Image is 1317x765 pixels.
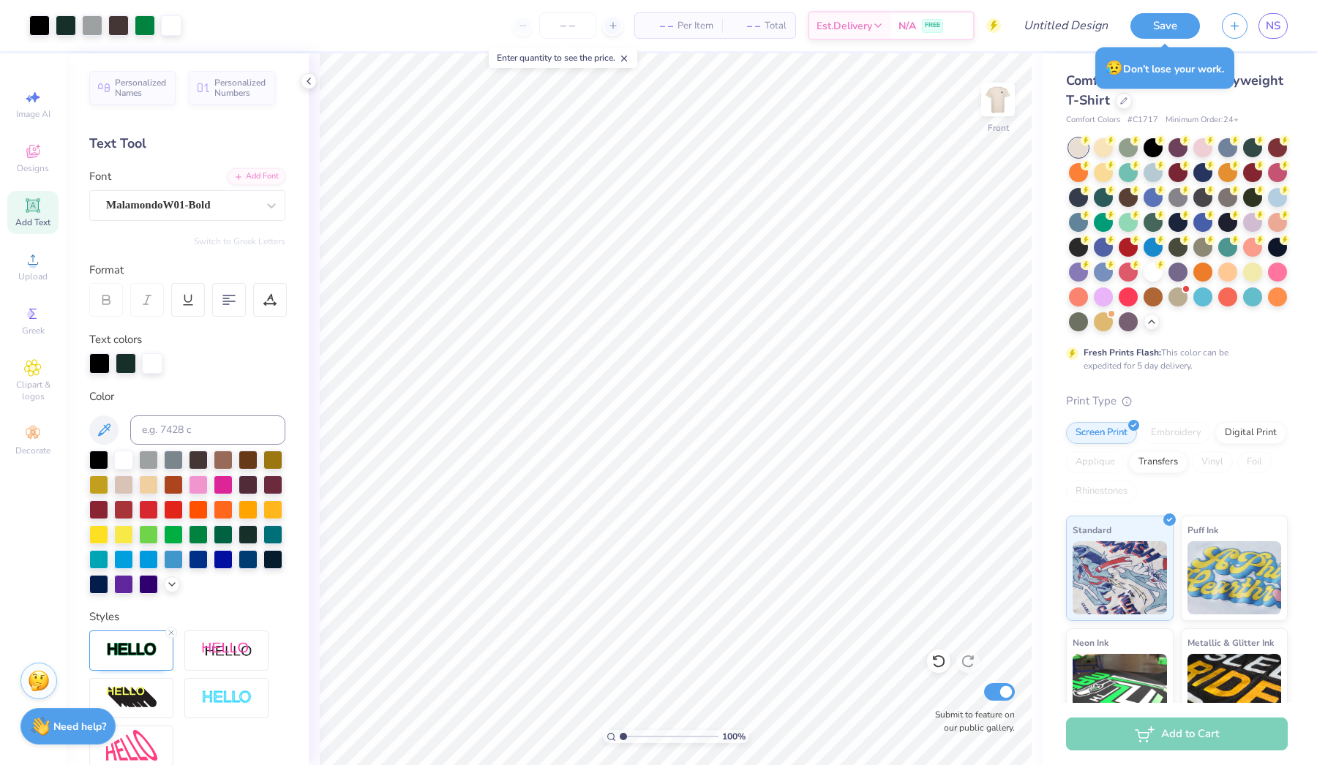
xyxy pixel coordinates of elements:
span: NS [1266,18,1280,34]
div: Enter quantity to see the price. [489,48,637,68]
img: Standard [1073,541,1167,614]
label: Font [89,168,111,185]
div: Format [89,262,287,279]
strong: Need help? [53,720,106,734]
img: Metallic & Glitter Ink [1187,654,1282,727]
span: Comfort Colors [1066,114,1120,127]
span: # C1717 [1127,114,1158,127]
strong: Fresh Prints Flash: [1084,347,1161,358]
span: Standard [1073,522,1111,538]
span: Neon Ink [1073,635,1108,650]
span: Designs [17,162,49,174]
label: Submit to feature on our public gallery. [927,708,1015,734]
div: Print Type [1066,393,1288,410]
span: Clipart & logos [7,379,59,402]
div: Digital Print [1215,422,1286,444]
img: Neon Ink [1073,654,1167,727]
div: Styles [89,608,285,625]
a: NS [1258,13,1288,39]
span: 100 % [722,730,746,743]
div: This color can be expedited for 5 day delivery. [1084,346,1264,372]
span: Decorate [15,445,50,456]
div: Don’t lose your work. [1095,48,1234,89]
span: Est. Delivery [817,18,872,34]
input: Untitled Design [1012,11,1119,40]
span: N/A [898,18,916,34]
img: Puff Ink [1187,541,1282,614]
div: Applique [1066,451,1125,473]
span: FREE [925,20,940,31]
div: Embroidery [1141,422,1211,444]
span: Greek [22,325,45,336]
span: Puff Ink [1187,522,1218,538]
img: Negative Space [201,690,252,706]
span: – – [644,18,673,34]
label: Text colors [89,331,142,348]
span: Personalized Names [115,78,167,98]
span: Metallic & Glitter Ink [1187,635,1274,650]
span: Add Text [15,216,50,228]
button: Switch to Greek Letters [194,235,285,247]
img: Free Distort [106,730,157,761]
div: Rhinestones [1066,481,1137,502]
div: Transfers [1129,451,1187,473]
span: Total [765,18,787,34]
span: Minimum Order: 24 + [1166,114,1239,127]
span: Personalized Numbers [214,78,266,98]
div: Foil [1237,451,1272,473]
input: e.g. 7428 c [130,415,285,445]
div: Color [89,388,285,405]
div: Front [988,121,1009,135]
span: – – [731,18,760,34]
div: Vinyl [1192,451,1233,473]
img: 3d Illusion [106,686,157,709]
span: Comfort Colors Adult Heavyweight T-Shirt [1066,72,1283,109]
span: 😥 [1106,59,1123,78]
img: Shadow [201,641,252,660]
span: Image AI [16,108,50,120]
div: Screen Print [1066,422,1137,444]
span: Upload [18,271,48,282]
div: Add Font [228,168,285,185]
div: Text Tool [89,134,285,154]
img: Front [983,85,1013,114]
span: Per Item [678,18,713,34]
button: Save [1130,13,1200,39]
input: – – [539,12,596,39]
img: Stroke [106,641,157,658]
